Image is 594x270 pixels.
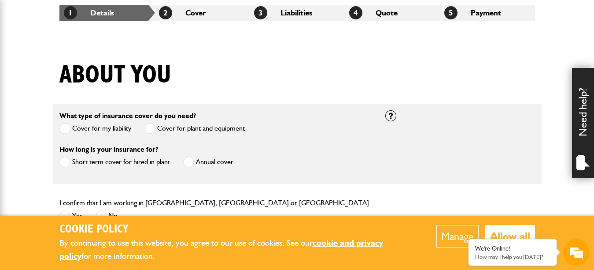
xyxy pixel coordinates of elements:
[59,199,369,206] label: I confirm that I am working in [GEOGRAPHIC_DATA], [GEOGRAPHIC_DATA] or [GEOGRAPHIC_DATA]
[144,123,245,134] label: Cover for plant and equipment
[475,254,550,260] p: How may I help you today?
[444,6,457,19] span: 5
[59,5,155,21] li: Details
[250,5,345,21] li: Liabilities
[59,236,410,263] p: By continuing to use this website, you agree to our use of cookies. See our for more information.
[475,245,550,252] div: We're Online!
[436,225,479,247] button: Manage
[59,223,410,236] h2: Cookie Policy
[59,60,171,90] h1: About you
[183,157,233,168] label: Annual cover
[46,49,148,61] div: Chat with us now
[15,49,37,61] img: d_20077148190_company_1631870298795_20077148190
[440,5,535,21] li: Payment
[144,4,166,26] div: Minimize live chat window
[59,210,82,221] label: Yes
[11,82,161,101] input: Enter your last name
[254,6,267,19] span: 3
[572,68,594,178] div: Need help?
[59,123,131,134] label: Cover for my liability
[11,134,161,153] input: Enter your phone number
[64,6,77,19] span: 1
[120,209,160,221] em: Start Chat
[345,5,440,21] li: Quote
[155,5,250,21] li: Cover
[59,146,158,153] label: How long is your insurance for?
[11,160,161,201] textarea: Type your message and hit 'Enter'
[59,238,383,262] a: cookie and privacy policy
[159,6,172,19] span: 2
[96,210,118,221] label: No
[59,112,196,120] label: What type of insurance cover do you need?
[11,108,161,127] input: Enter your email address
[59,157,170,168] label: Short term cover for hired in plant
[349,6,362,19] span: 4
[485,225,535,247] button: Allow all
